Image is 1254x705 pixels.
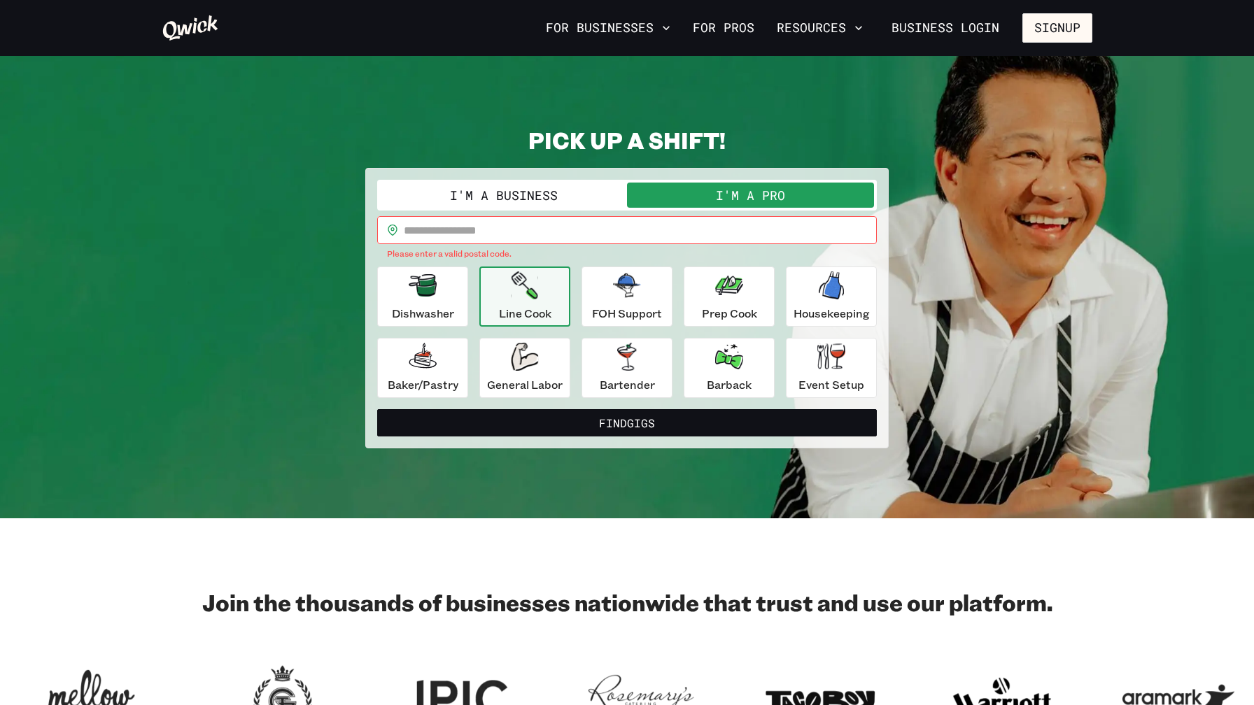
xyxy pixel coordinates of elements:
[377,266,468,327] button: Dishwasher
[392,305,454,322] p: Dishwasher
[880,13,1011,43] a: Business Login
[582,266,672,327] button: FOH Support
[487,376,563,393] p: General Labor
[162,588,1092,616] h2: Join the thousands of businesses nationwide that trust and use our platform.
[377,409,877,437] button: FindGigs
[499,305,551,322] p: Line Cook
[387,247,867,261] p: Please enter a valid postal code.
[388,376,458,393] p: Baker/Pastry
[794,305,870,322] p: Housekeeping
[627,183,874,208] button: I'm a Pro
[540,16,676,40] button: For Businesses
[684,266,775,327] button: Prep Cook
[365,126,889,154] h2: PICK UP A SHIFT!
[771,16,868,40] button: Resources
[798,376,864,393] p: Event Setup
[592,305,662,322] p: FOH Support
[707,376,752,393] p: Barback
[380,183,627,208] button: I'm a Business
[582,338,672,398] button: Bartender
[786,338,877,398] button: Event Setup
[687,16,760,40] a: For Pros
[702,305,757,322] p: Prep Cook
[479,266,570,327] button: Line Cook
[479,338,570,398] button: General Labor
[786,266,877,327] button: Housekeeping
[600,376,655,393] p: Bartender
[1022,13,1092,43] button: Signup
[684,338,775,398] button: Barback
[377,338,468,398] button: Baker/Pastry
